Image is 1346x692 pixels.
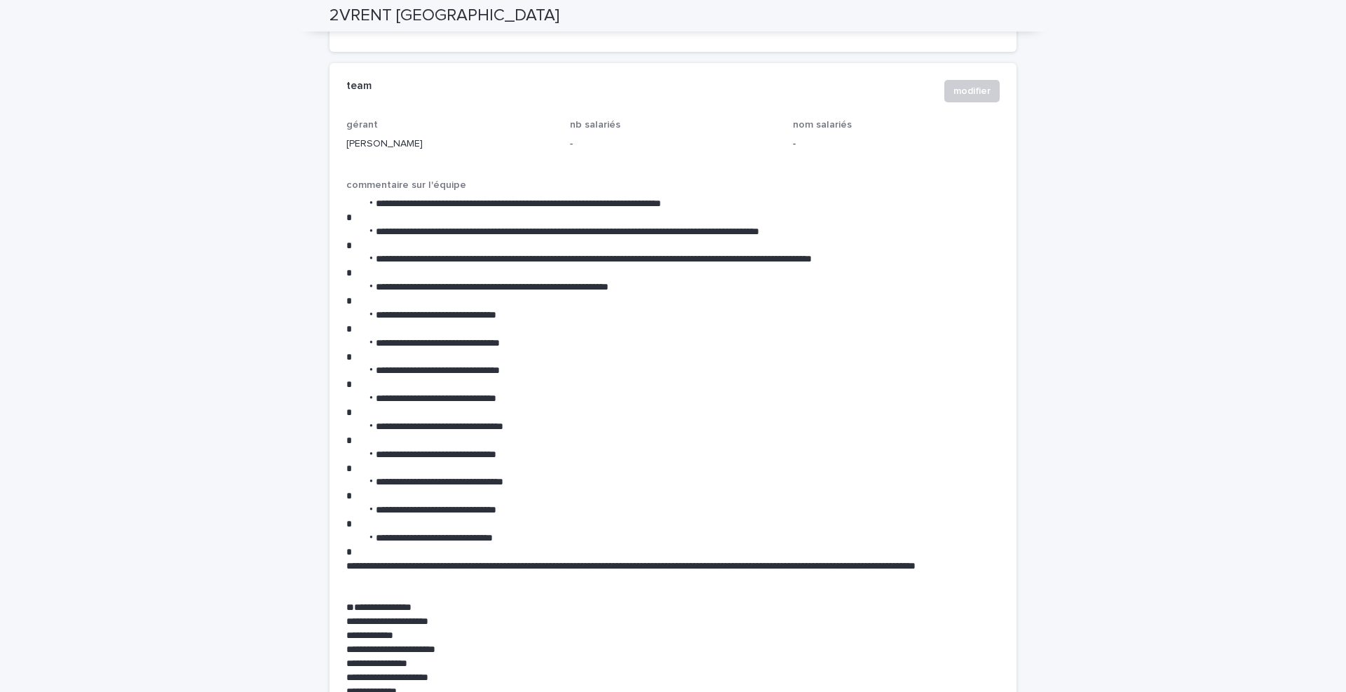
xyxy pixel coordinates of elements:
h2: 2VRENT [GEOGRAPHIC_DATA] [329,6,559,26]
h2: team [346,80,372,93]
p: - [793,137,1000,151]
span: gérant [346,120,378,130]
span: nom salariés [793,120,852,130]
p: [PERSON_NAME] [346,137,553,151]
p: - [570,137,777,151]
span: nb salariés [570,120,620,130]
span: commentaire sur l'équipe [346,180,466,190]
button: modifier [944,80,1000,102]
span: modifier [953,84,991,98]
